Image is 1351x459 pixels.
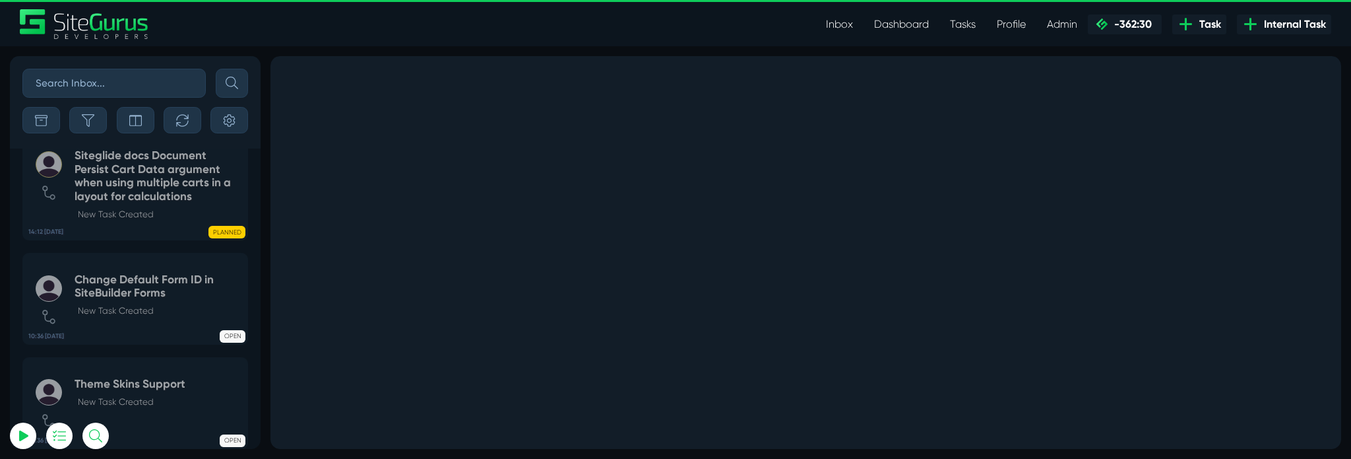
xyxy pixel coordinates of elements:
a: 10:36 [DATE] Change Default Form ID in SiteBuilder FormsNew Task Created OPEN [22,253,248,345]
span: PLANNED [208,226,245,238]
h5: Siteglide docs Document Persist Cart Data argument when using multiple carts in a layout for calc... [75,149,241,203]
span: OPEN [220,435,245,447]
b: 10:36 [DATE] [28,436,64,445]
a: SiteGurus [20,9,149,39]
a: Task [1172,15,1226,34]
span: OPEN [220,330,245,343]
span: -362:30 [1109,18,1152,30]
a: Dashboard [864,11,939,38]
a: 14:12 [DATE] Siteglide docs Document Persist Cart Data argument when using multiple carts in a la... [22,129,248,241]
a: Inbox [815,11,864,38]
span: Internal Task [1259,17,1326,32]
p: New Task Created [78,208,241,221]
a: Tasks [939,11,986,38]
a: -362:30 [1088,15,1162,34]
h5: Theme Skins Support [75,377,185,391]
a: 10:36 [DATE] Theme Skins SupportNew Task Created OPEN [22,357,248,449]
img: Sitegurus Logo [20,9,149,39]
a: Profile [986,11,1036,38]
h5: Change Default Form ID in SiteBuilder Forms [75,273,241,300]
p: New Task Created [78,304,241,318]
a: Admin [1036,11,1088,38]
b: 10:36 [DATE] [28,332,64,341]
b: 14:12 [DATE] [28,227,63,236]
p: New Task Created [78,396,185,409]
span: Task [1194,17,1221,32]
input: Search Inbox... [22,69,206,98]
a: Internal Task [1237,15,1331,34]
